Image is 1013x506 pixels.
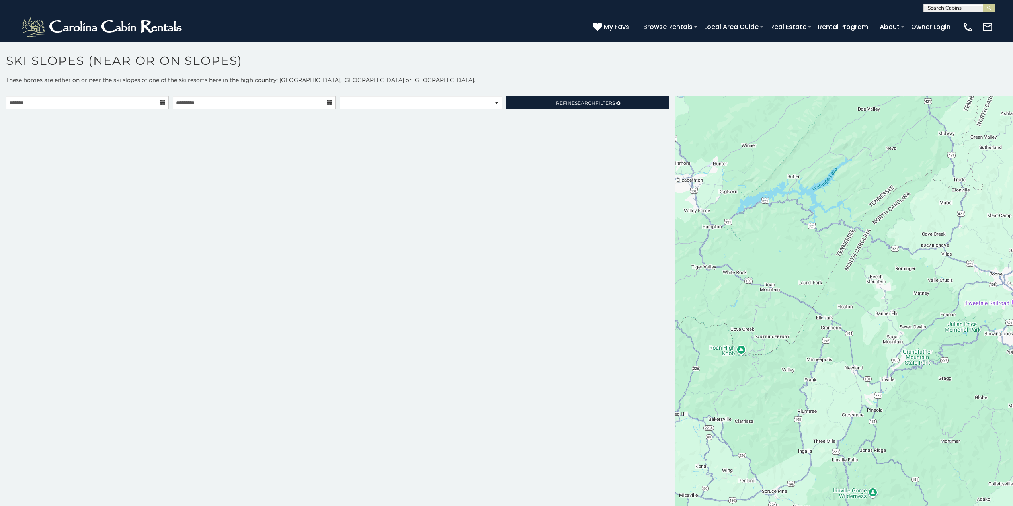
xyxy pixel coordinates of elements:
[876,20,904,34] a: About
[982,21,993,33] img: mail-regular-white.png
[814,20,872,34] a: Rental Program
[20,15,185,39] img: White-1-2.png
[907,20,954,34] a: Owner Login
[700,20,763,34] a: Local Area Guide
[575,100,595,106] span: Search
[639,20,697,34] a: Browse Rentals
[556,100,615,106] span: Refine Filters
[593,22,631,32] a: My Favs
[766,20,810,34] a: Real Estate
[962,21,974,33] img: phone-regular-white.png
[604,22,629,32] span: My Favs
[506,96,669,109] a: RefineSearchFilters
